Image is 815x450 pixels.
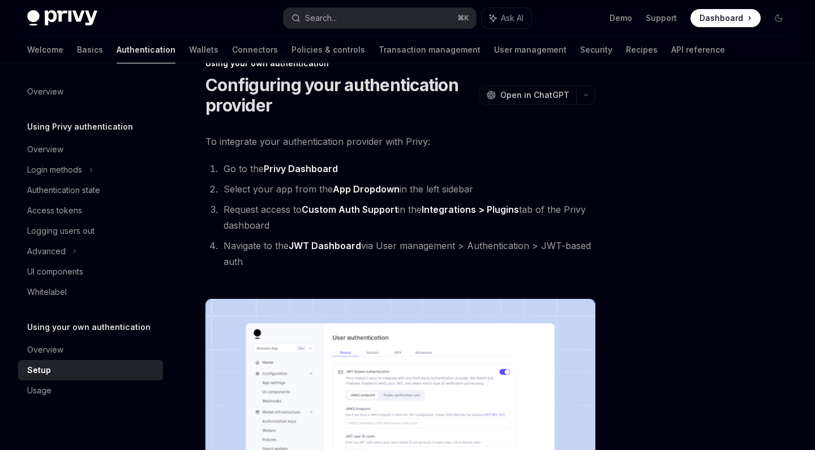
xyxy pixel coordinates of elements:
div: Logging users out [27,224,95,238]
li: Request access to in the tab of the Privy dashboard [220,202,595,233]
strong: App Dropdown [333,183,400,195]
div: Using your own authentication [205,58,595,69]
a: UI components [18,262,163,282]
strong: Custom Auth Support [302,204,398,215]
span: Open in ChatGPT [500,89,569,101]
a: Policies & controls [291,36,365,63]
a: Overview [18,139,163,160]
a: Integrations > Plugins [422,204,519,216]
li: Go to the [220,161,595,177]
span: Dashboard [700,12,743,24]
a: Support [646,12,677,24]
a: Overview [18,340,163,360]
span: ⌘ K [457,14,469,23]
a: Whitelabel [18,282,163,302]
a: Privy Dashboard [264,163,338,175]
a: Setup [18,360,163,380]
div: Setup [27,363,51,377]
a: Dashboard [690,9,761,27]
button: Toggle dark mode [770,9,788,27]
span: Ask AI [501,12,524,24]
a: User management [494,36,567,63]
div: Authentication state [27,183,100,197]
a: API reference [671,36,725,63]
a: Authentication state [18,180,163,200]
a: Logging users out [18,221,163,241]
div: Advanced [27,245,66,258]
h5: Using your own authentication [27,320,151,334]
li: Navigate to the via User management > Authentication > JWT-based auth [220,238,595,269]
span: To integrate your authentication provider with Privy: [205,134,595,149]
li: Select your app from the in the left sidebar [220,181,595,197]
a: JWT Dashboard [289,240,361,252]
a: Access tokens [18,200,163,221]
div: UI components [27,265,83,278]
a: Welcome [27,36,63,63]
a: Transaction management [379,36,481,63]
a: Basics [77,36,103,63]
a: Authentication [117,36,175,63]
h1: Configuring your authentication provider [205,75,475,115]
div: Whitelabel [27,285,67,299]
h5: Using Privy authentication [27,120,133,134]
strong: Privy Dashboard [264,163,338,174]
a: Recipes [626,36,658,63]
button: Open in ChatGPT [479,85,576,105]
a: Demo [610,12,632,24]
button: Search...⌘K [284,8,475,28]
div: Login methods [27,163,82,177]
a: Usage [18,380,163,401]
img: dark logo [27,10,97,26]
a: Overview [18,82,163,102]
div: Search... [305,11,337,25]
div: Usage [27,384,52,397]
div: Overview [27,143,63,156]
div: Access tokens [27,204,82,217]
div: Overview [27,85,63,98]
a: Connectors [232,36,278,63]
button: Ask AI [482,8,531,28]
a: Security [580,36,612,63]
a: Wallets [189,36,218,63]
div: Overview [27,343,63,357]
